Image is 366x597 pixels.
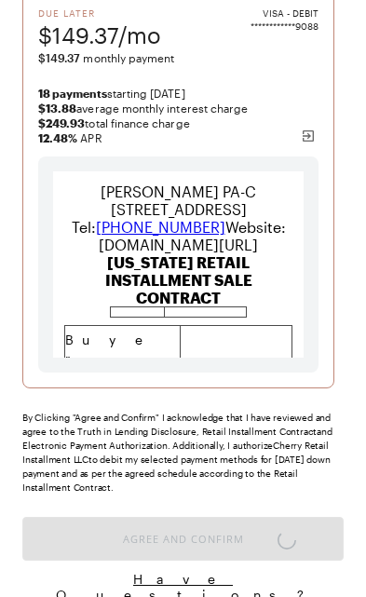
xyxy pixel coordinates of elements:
[38,101,319,115] span: average monthly interest charge
[111,200,247,218] span: [STREET_ADDRESS]
[99,236,258,253] span: [DOMAIN_NAME][URL]
[38,50,319,65] span: monthly payment
[38,130,319,145] span: APR
[38,51,80,64] span: $149.37
[22,517,344,561] button: Agree and Confirm
[65,332,159,366] span: Buyer:
[38,116,85,129] strong: $249.93
[38,86,319,101] span: starting [DATE]
[38,131,77,144] b: 12.48 %
[105,253,252,306] b: [US_STATE] RETAIL INSTALLMENT SALE CONTRACT
[263,7,319,20] span: VISA - DEBIT
[38,102,76,115] strong: $13.88
[301,129,316,143] img: svg%3e
[38,7,161,20] span: Due Later
[22,411,344,495] div: By Clicking "Agree and Confirm" I acknowledge that I have reviewed and agree to the Truth in Lend...
[38,20,161,50] span: $149.37/mo
[99,218,286,253] span: Website:
[38,87,107,100] strong: 18 payments
[101,183,256,200] span: [PERSON_NAME] PA-C
[38,115,319,130] span: total finance charge
[72,218,286,253] span: Tel:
